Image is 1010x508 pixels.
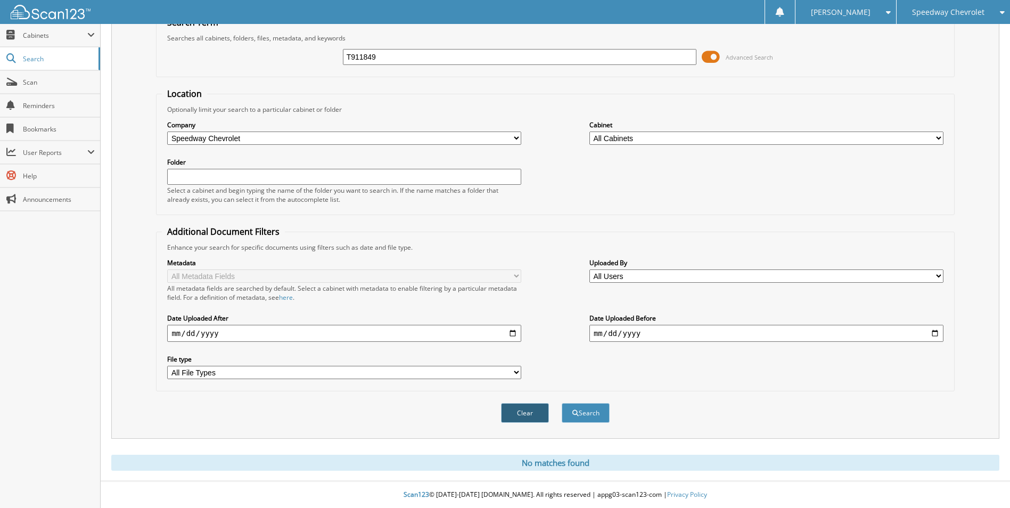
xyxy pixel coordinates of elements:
span: Bookmarks [23,125,95,134]
div: Select a cabinet and begin typing the name of the folder you want to search in. If the name match... [167,186,521,204]
a: Privacy Policy [667,490,707,499]
div: © [DATE]-[DATE] [DOMAIN_NAME]. All rights reserved | appg03-scan123-com | [101,482,1010,508]
span: Announcements [23,195,95,204]
label: Date Uploaded After [167,314,521,323]
span: Help [23,171,95,181]
label: Uploaded By [589,258,943,267]
span: Advanced Search [726,53,773,61]
iframe: Chat Widget [957,457,1010,508]
span: Scan [23,78,95,87]
div: All metadata fields are searched by default. Select a cabinet with metadata to enable filtering b... [167,284,521,302]
button: Search [562,403,610,423]
legend: Additional Document Filters [162,226,285,237]
span: Speedway Chevrolet [912,9,984,15]
input: end [589,325,943,342]
span: Cabinets [23,31,87,40]
div: No matches found [111,455,999,471]
legend: Location [162,88,207,100]
label: Cabinet [589,120,943,129]
label: Company [167,120,521,129]
span: User Reports [23,148,87,157]
button: Clear [501,403,549,423]
div: Enhance your search for specific documents using filters such as date and file type. [162,243,948,252]
input: start [167,325,521,342]
label: Metadata [167,258,521,267]
label: File type [167,355,521,364]
label: Date Uploaded Before [589,314,943,323]
span: Scan123 [404,490,429,499]
div: Searches all cabinets, folders, files, metadata, and keywords [162,34,948,43]
span: [PERSON_NAME] [811,9,871,15]
label: Folder [167,158,521,167]
a: here [279,293,293,302]
span: Search [23,54,93,63]
div: Optionally limit your search to a particular cabinet or folder [162,105,948,114]
span: Reminders [23,101,95,110]
img: scan123-logo-white.svg [11,5,91,19]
